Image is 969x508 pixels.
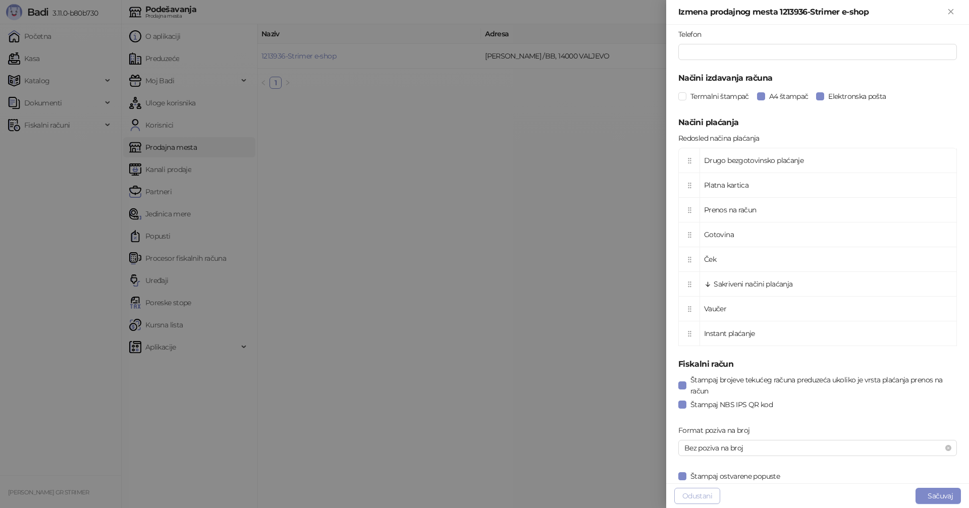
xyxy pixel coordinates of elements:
[916,488,961,504] button: Sačuvaj
[700,198,957,222] td: Prenos na račun
[945,6,957,18] button: Zatvori
[700,297,957,321] td: Vaučer
[945,445,951,451] span: close-circle
[700,148,957,173] td: Drugo bezgotovinsko plaćanje
[678,72,957,84] h5: Načini izdavanja računa
[700,222,957,247] td: Gotovina
[700,173,957,198] td: Platna kartica
[824,91,890,102] span: Elektronska pošta
[678,29,708,40] label: Telefon
[678,425,756,436] label: Format poziva na broj
[674,488,720,504] button: Odustani
[678,6,945,18] div: Izmena prodajnog mesta 1213936-Strimer e-shop
[700,247,957,272] td: Ček
[684,440,951,456] span: Bez poziva na broj
[765,91,813,102] span: A4 štampač
[686,374,957,397] span: Štampaj brojeve tekućeg računa preduzeća ukoliko je vrsta plaćanja prenos na račun
[678,44,957,60] input: Telefon
[678,358,957,370] h5: Fiskalni račun
[686,471,784,482] span: Štampaj ostvarene popuste
[686,91,753,102] span: Termalni štampač
[686,399,777,410] span: Štampaj NBS IPS QR kod
[678,133,766,144] label: Redosled načina plaćanja
[700,321,957,346] td: Instant plaćanje
[678,117,957,129] h5: Načini plaćanja
[700,272,957,297] td: Sakriveni načini plaćanja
